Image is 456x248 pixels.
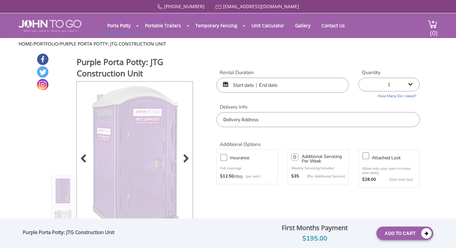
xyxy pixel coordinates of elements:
[291,153,298,161] input: 0
[258,222,371,233] div: First Months Payment
[19,41,437,47] ul: / /
[220,173,234,180] strong: $12.50
[291,166,345,171] p: Weekly Servicing Included
[220,165,274,172] p: Full coverage
[247,19,289,32] a: Unit Calculator
[37,79,48,90] a: Instagram
[216,78,349,93] input: Start date | End date
[358,91,420,99] a: How Many Do I need?
[190,19,242,32] a: Temporary Fencing
[19,41,32,47] a: Home
[216,69,349,76] label: Rental Duration
[379,176,413,183] p: {One time fee}
[362,166,416,175] p: Allow only your users to enjoy your potty.
[220,173,274,180] div: /mo
[19,20,81,32] img: JOHN to go
[428,20,437,29] img: cart a
[216,134,420,148] h2: Additional Options
[302,154,345,163] h3: Additional Servicing Per Week
[230,154,280,162] h3: Insurance
[362,176,376,183] strong: $28.00
[157,4,163,10] img: Call
[77,56,194,81] h1: Purple Porta Potty: JTG Construction Unit
[372,154,423,162] h3: Attached lock
[291,173,299,180] strong: $35
[85,82,184,235] img: Product
[290,19,315,32] a: Gallery
[317,19,350,32] a: Contact Us
[102,19,136,32] a: Porta Potty
[430,23,437,37] span: (0)
[34,41,59,47] a: Portfolio
[430,222,456,248] button: Live Chat
[242,173,260,180] p: (per unit)
[164,3,204,9] a: [PHONE_NUMBER]
[216,112,420,127] input: Delivery Address
[376,227,433,240] button: Add To Cart
[215,5,222,9] img: Mail
[140,19,186,32] a: Portable Trailers
[299,174,345,179] p: (Per Additional Service)
[37,54,48,65] a: Facebook
[358,69,420,76] label: Quantity
[37,66,48,78] a: Twitter
[258,233,371,244] div: $195.00
[23,229,118,238] div: Purple Porta Potty: JTG Construction Unit
[216,104,420,111] label: Delivery Info
[223,3,299,9] a: [EMAIL_ADDRESS][DOMAIN_NAME]
[60,41,166,47] a: Purple Porta Potty: JTG Construction Unit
